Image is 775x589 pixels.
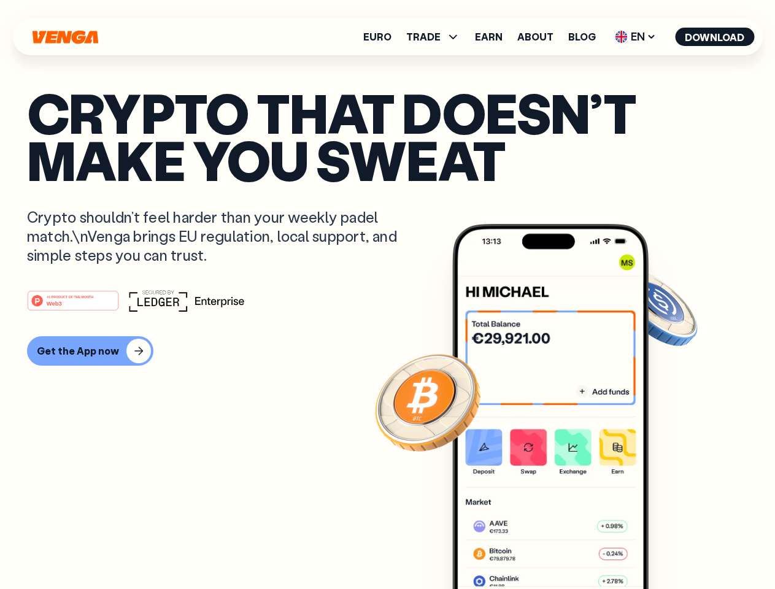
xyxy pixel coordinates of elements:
p: Crypto shouldn’t feel harder than your weekly padel match.\nVenga brings EU regulation, local sup... [27,207,415,265]
span: EN [611,27,660,47]
img: Bitcoin [372,347,483,457]
svg: Home [31,30,99,44]
p: Crypto that doesn’t make you sweat [27,89,748,183]
span: TRADE [406,29,460,44]
button: Get the App now [27,336,153,366]
a: Earn [475,32,503,42]
tspan: Web3 [47,299,62,306]
img: flag-uk [615,31,627,43]
a: #1 PRODUCT OF THE MONTHWeb3 [27,298,119,314]
tspan: #1 PRODUCT OF THE MONTH [47,294,93,298]
a: Get the App now [27,336,748,366]
span: TRADE [406,32,441,42]
a: Blog [568,32,596,42]
img: USDC coin [612,264,700,352]
a: Euro [363,32,391,42]
div: Get the App now [37,345,119,357]
a: About [517,32,553,42]
button: Download [675,28,754,46]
